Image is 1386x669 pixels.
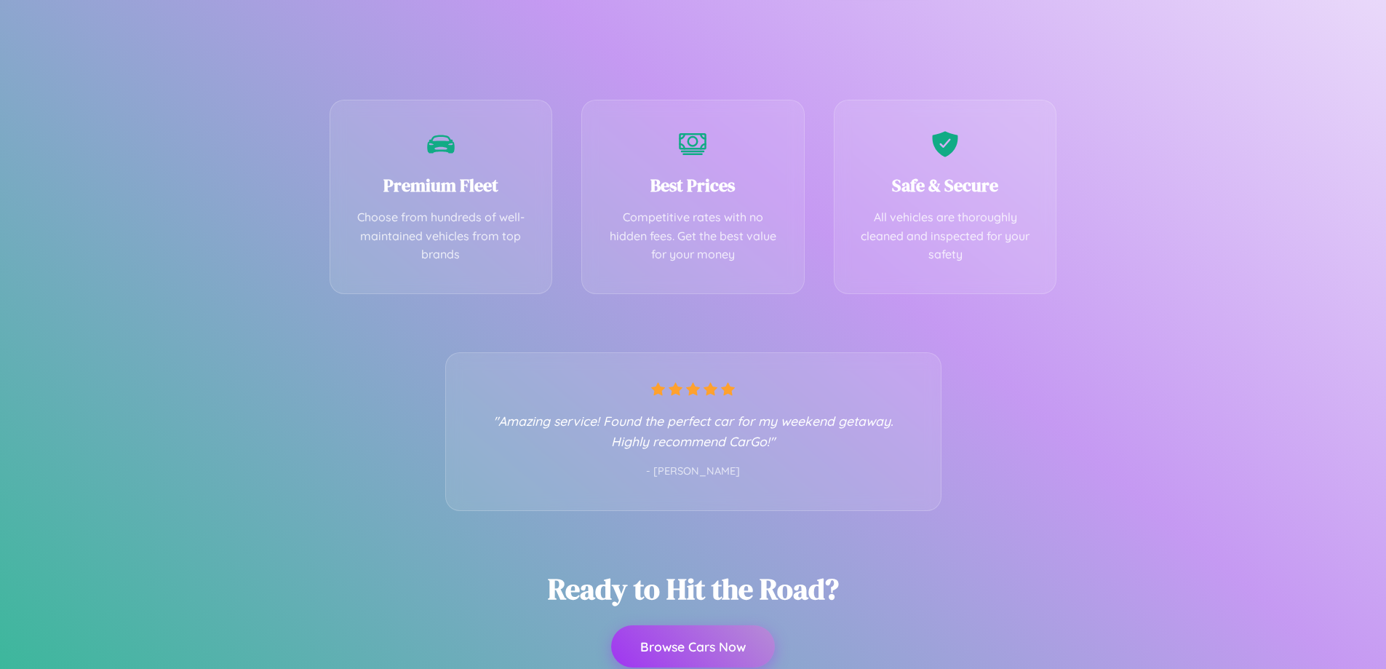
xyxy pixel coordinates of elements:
[604,173,782,197] h3: Best Prices
[352,173,530,197] h3: Premium Fleet
[352,208,530,264] p: Choose from hundreds of well-maintained vehicles from top brands
[611,625,775,668] button: Browse Cars Now
[856,173,1035,197] h3: Safe & Secure
[604,208,782,264] p: Competitive rates with no hidden fees. Get the best value for your money
[548,569,839,609] h2: Ready to Hit the Road?
[475,462,912,481] p: - [PERSON_NAME]
[475,411,912,451] p: "Amazing service! Found the perfect car for my weekend getaway. Highly recommend CarGo!"
[856,208,1035,264] p: All vehicles are thoroughly cleaned and inspected for your safety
